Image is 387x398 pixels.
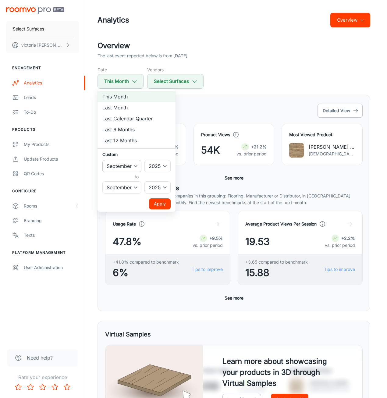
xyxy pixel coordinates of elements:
li: Last Calendar Quarter [98,113,176,124]
li: Last 6 Months [98,124,176,135]
button: Apply [149,198,171,209]
h6: to [104,173,169,180]
li: This Month [98,91,176,102]
h6: Custom [102,151,171,158]
li: Last 12 Months [98,135,176,146]
li: Last Month [98,102,176,113]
